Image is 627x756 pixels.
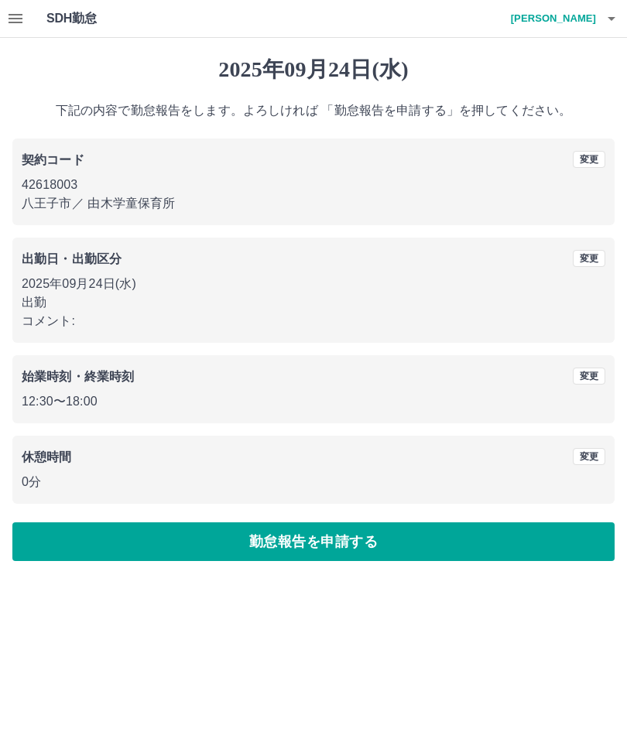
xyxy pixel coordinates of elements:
[573,151,605,168] button: 変更
[573,250,605,267] button: 変更
[573,448,605,465] button: 変更
[22,194,605,213] p: 八王子市 ／ 由木学童保育所
[12,522,615,561] button: 勤怠報告を申請する
[22,370,134,383] b: 始業時刻・終業時刻
[573,368,605,385] button: 変更
[22,176,605,194] p: 42618003
[22,153,84,166] b: 契約コード
[22,312,605,330] p: コメント:
[22,392,605,411] p: 12:30 〜 18:00
[22,450,72,464] b: 休憩時間
[12,56,615,83] h1: 2025年09月24日(水)
[12,101,615,120] p: 下記の内容で勤怠報告をします。よろしければ 「勤怠報告を申請する」を押してください。
[22,275,605,293] p: 2025年09月24日(水)
[22,293,605,312] p: 出勤
[22,252,122,265] b: 出勤日・出勤区分
[22,473,605,491] p: 0分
